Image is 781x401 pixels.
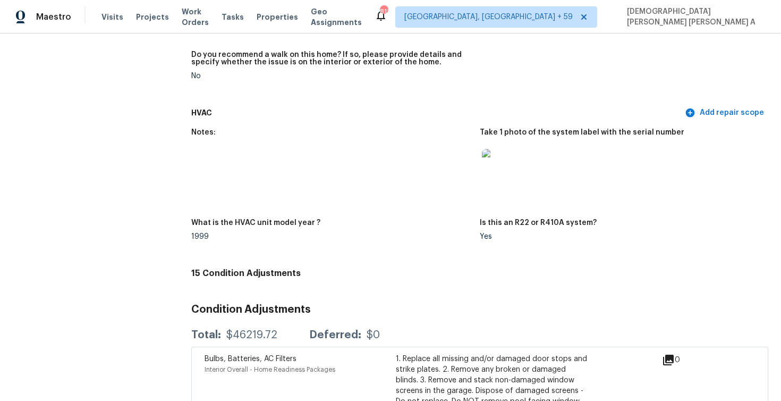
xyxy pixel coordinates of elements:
[226,330,277,340] div: $46219.72
[662,354,714,366] div: 0
[101,12,123,22] span: Visits
[36,12,71,22] span: Maestro
[191,107,683,119] h5: HVAC
[205,366,335,373] span: Interior Overall - Home Readiness Packages
[480,233,760,240] div: Yes
[191,219,320,227] h5: What is the HVAC unit model year ?
[222,13,244,21] span: Tasks
[205,355,296,363] span: Bulbs, Batteries, AC Filters
[380,6,387,17] div: 811
[191,330,221,340] div: Total:
[136,12,169,22] span: Projects
[191,129,216,136] h5: Notes:
[683,103,768,123] button: Add repair scope
[191,233,471,240] div: 1999
[404,12,573,22] span: [GEOGRAPHIC_DATA], [GEOGRAPHIC_DATA] + 59
[687,106,764,120] span: Add repair scope
[311,6,362,28] span: Geo Assignments
[257,12,298,22] span: Properties
[191,304,768,315] h3: Condition Adjustments
[367,330,380,340] div: $0
[191,51,471,66] h5: Do you recommend a walk on this home? If so, please provide details and specify whether the issue...
[623,6,765,28] span: [DEMOGRAPHIC_DATA][PERSON_NAME] [PERSON_NAME] A
[191,268,768,279] h4: 15 Condition Adjustments
[191,72,471,80] div: No
[480,129,684,136] h5: Take 1 photo of the system label with the serial number
[480,219,597,227] h5: Is this an R22 or R410A system?
[309,330,361,340] div: Deferred:
[182,6,209,28] span: Work Orders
